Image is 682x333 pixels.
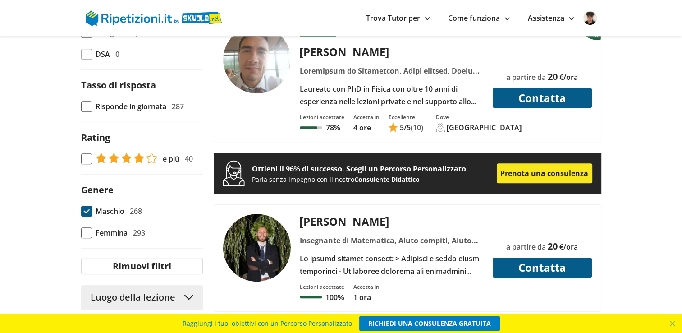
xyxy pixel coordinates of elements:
[359,316,500,331] a: RICHIEDI UNA CONSULENZA GRATUITA
[86,10,222,26] img: logo Skuola.net | Ripetizioni.it
[81,184,114,196] label: Genere
[172,100,184,113] span: 287
[133,227,145,239] span: 293
[296,65,487,77] div: Loremipsum do Sitametcon, Adipi elitsed, Doeiu tempo incidid, Utlab etdo, Magnaal, Enimadm 7, Ven...
[353,292,380,302] p: 1 ora
[506,72,546,82] span: a partire da
[86,12,222,22] a: logo Skuola.net | Ripetizioni.it
[353,113,380,121] div: Accetta in
[296,252,487,277] div: Lo ipsumd sitamet consect: > Adipisci e seddo eiusm temporinci - Ut laboree dolorema ali enimadmi...
[548,240,558,252] span: 20
[493,258,592,277] button: Contatta
[96,153,157,163] img: tasso di risposta 4+
[389,123,423,133] a: 5/5(10)
[296,44,487,59] div: [PERSON_NAME]
[436,113,522,121] div: Dove
[296,234,487,247] div: Insegnante di Matematica, Aiuto compiti, Aiuto esame di terza media, Costruzioni, Fisica, Ingegne...
[96,227,128,239] span: Femmina
[353,123,380,133] p: 4 ore
[300,113,344,121] div: Lezioni accettate
[252,162,497,175] p: Ottieni il 96% di successo. Scegli un Percorso Personalizzato
[130,205,142,217] span: 268
[559,242,578,252] span: €/ora
[583,11,597,25] img: user avatar
[366,13,430,23] a: Trova Tutor per
[185,153,193,165] span: 40
[223,26,291,93] img: tutor a Bologna - Vito
[400,123,404,133] span: 5
[223,214,291,282] img: tutor a Bologna - Nicola
[493,88,592,108] button: Contatta
[223,160,245,186] img: prenota una consulenza
[389,113,423,121] div: Eccellente
[528,13,574,23] a: Assistenza
[163,153,179,165] span: e più
[296,83,487,108] div: Laureato con PhD in Fisica con oltre 10 anni di esperienza nelle lezioni private e nel supporto a...
[296,214,487,229] div: [PERSON_NAME]
[115,48,119,60] span: 0
[353,283,380,291] div: Accetta in
[96,205,124,217] span: Maschio
[497,163,592,183] a: Prenota una consulenza
[252,175,497,184] p: Parla senza impegno con il nostro
[354,175,420,184] span: Consulente Didattico
[448,13,510,23] a: Come funziona
[183,316,352,331] span: Raggiungi i tuoi obiettivi con un Percorso Personalizzato
[559,72,578,82] span: €/ora
[81,131,110,143] label: Rating
[326,123,340,133] p: 78%
[506,242,546,252] span: a partire da
[91,291,175,303] span: Luogo della lezione
[447,123,522,133] div: [GEOGRAPHIC_DATA]
[96,48,110,60] span: DSA
[96,100,166,113] span: Risponde in giornata
[548,70,558,83] span: 20
[81,79,156,91] label: Tasso di risposta
[400,123,411,133] span: /5
[81,258,203,274] button: Rimuovi filtri
[411,123,423,133] span: (10)
[325,292,344,302] p: 100%
[300,283,344,291] div: Lezioni accettate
